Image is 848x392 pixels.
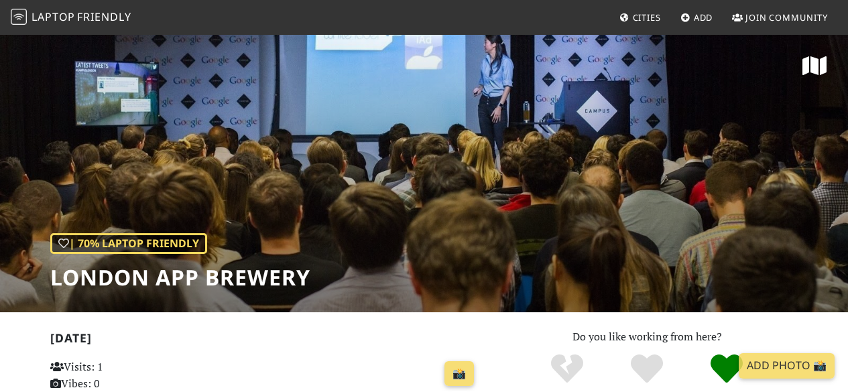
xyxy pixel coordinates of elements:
[11,9,27,25] img: LaptopFriendly
[607,352,687,386] div: Yes
[686,352,766,386] div: Definitely!
[739,353,835,379] a: Add Photo 📸
[614,5,666,29] a: Cities
[11,6,131,29] a: LaptopFriendly LaptopFriendly
[633,11,661,23] span: Cities
[50,265,310,290] h1: London App Brewery
[50,233,207,255] div: | 70% Laptop Friendly
[727,5,833,29] a: Join Community
[50,331,480,350] h2: [DATE]
[444,361,474,387] a: 📸
[675,5,719,29] a: Add
[528,352,607,386] div: No
[694,11,713,23] span: Add
[32,9,75,24] span: Laptop
[77,9,131,24] span: Friendly
[496,328,798,346] p: Do you like working from here?
[745,11,828,23] span: Join Community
